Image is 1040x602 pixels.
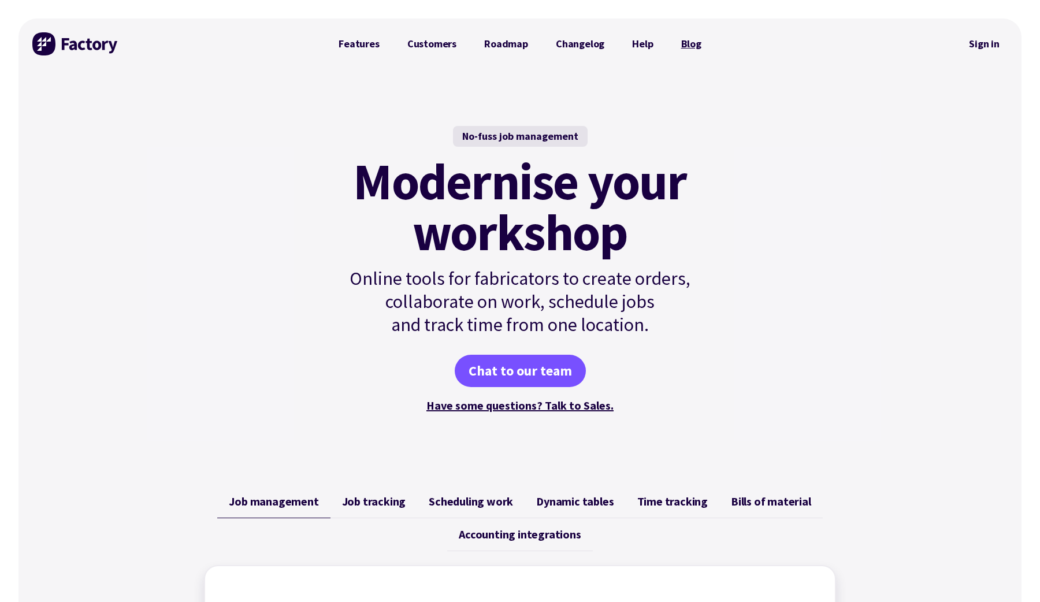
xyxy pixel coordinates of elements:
span: Job management [229,495,318,508]
a: Have some questions? Talk to Sales. [426,398,614,413]
span: Accounting integrations [459,527,581,541]
p: Online tools for fabricators to create orders, collaborate on work, schedule jobs and track time ... [325,267,715,336]
iframe: Chat Widget [982,547,1040,602]
a: Chat to our team [455,355,586,387]
a: Sign in [961,31,1008,57]
a: Roadmap [470,32,542,55]
a: Blog [667,32,715,55]
a: Customers [393,32,470,55]
a: Changelog [542,32,618,55]
span: Time tracking [637,495,708,508]
div: No-fuss job management [453,126,588,147]
nav: Primary Navigation [325,32,715,55]
span: Scheduling work [429,495,513,508]
span: Bills of material [731,495,811,508]
span: Job tracking [342,495,406,508]
a: Features [325,32,393,55]
mark: Modernise your workshop [353,156,686,258]
nav: Secondary Navigation [961,31,1008,57]
a: Help [618,32,667,55]
img: Factory [32,32,119,55]
span: Dynamic tables [536,495,614,508]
